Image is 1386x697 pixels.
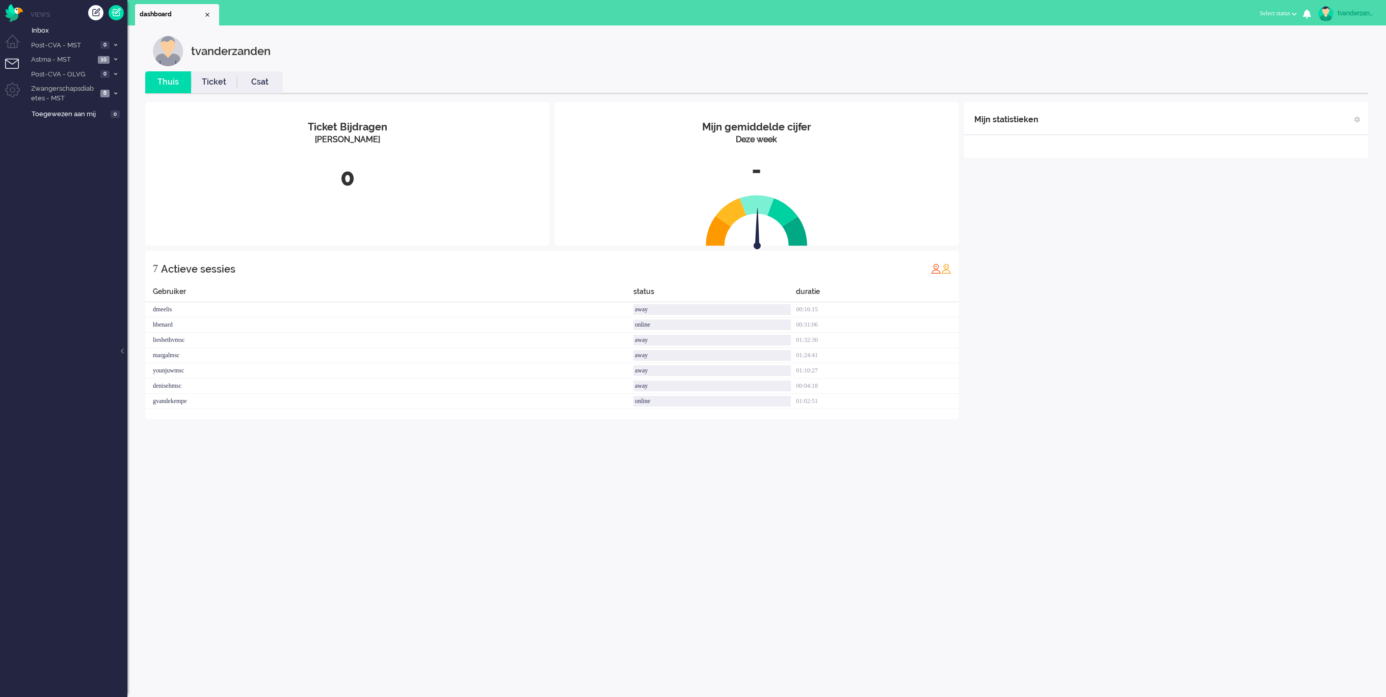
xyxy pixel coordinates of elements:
div: 01:24:41 [796,348,958,363]
img: arrow.svg [735,208,779,252]
div: Mijn gemiddelde cijfer [562,120,951,135]
li: Views [31,10,127,19]
div: 01:02:51 [796,394,958,409]
div: gvandekempe [145,394,633,409]
div: online [633,396,791,407]
li: Admin menu [5,83,28,105]
div: status [633,286,796,302]
a: Quick Ticket [109,5,124,20]
div: Deze week [562,134,951,146]
a: Thuis [145,76,191,88]
div: Actieve sessies [161,259,235,279]
img: avatar [1318,6,1334,21]
span: Post-CVA - MST [30,41,97,50]
div: dmeelis [145,302,633,317]
span: Toegewezen aan mij [32,110,108,119]
div: Gebruiker [145,286,633,302]
div: online [633,319,791,330]
span: 0 [100,41,110,49]
div: 00:16:15 [796,302,958,317]
div: [PERSON_NAME] [153,134,542,146]
li: Tickets menu [5,59,28,82]
div: denisehmsc [145,379,633,394]
div: tvanderzanden [191,36,271,66]
img: profile_orange.svg [941,263,951,274]
a: Csat [237,76,283,88]
img: profile_red.svg [931,263,941,274]
div: Close tab [203,11,211,19]
span: 6 [100,90,110,97]
div: hbenard [145,317,633,333]
img: flow_omnibird.svg [5,4,23,22]
div: - [562,153,951,187]
div: liesbethvmsc [145,333,633,348]
div: away [633,350,791,361]
span: Inbox [32,26,127,36]
span: 0 [111,111,120,118]
a: Toegewezen aan mij 0 [30,108,127,119]
div: 01:32:30 [796,333,958,348]
div: duratie [796,286,958,302]
div: away [633,304,791,315]
div: tvanderzanden [1338,8,1376,18]
span: 0 [100,70,110,78]
div: Mijn statistieken [974,110,1038,130]
img: semi_circle.svg [706,195,808,246]
li: Csat [237,71,283,93]
li: Thuis [145,71,191,93]
div: 01:10:27 [796,363,958,379]
div: Creëer ticket [88,5,103,20]
a: tvanderzanden [1316,6,1376,21]
div: Ticket Bijdragen [153,120,542,135]
li: Dashboard [135,4,219,25]
a: Ticket [191,76,237,88]
li: Ticket [191,71,237,93]
div: away [633,365,791,376]
div: younjuwmsc [145,363,633,379]
a: Inbox [30,24,127,36]
div: away [633,335,791,345]
img: customer.svg [153,36,183,66]
div: 0 [153,161,542,195]
div: 7 [153,258,158,279]
button: Select status [1254,6,1303,21]
div: 00:04:18 [796,379,958,394]
span: Astma - MST [30,55,95,65]
a: Omnidesk [5,7,23,14]
span: 10 [98,56,110,64]
li: Dashboard menu [5,35,28,58]
span: dashboard [140,10,203,19]
div: away [633,381,791,391]
div: 00:31:06 [796,317,958,333]
span: Post-CVA - OLVG [30,70,97,79]
span: Zwangerschapsdiabetes - MST [30,84,97,103]
div: margalmsc [145,348,633,363]
li: Select status [1254,3,1303,25]
span: Select status [1260,10,1290,17]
